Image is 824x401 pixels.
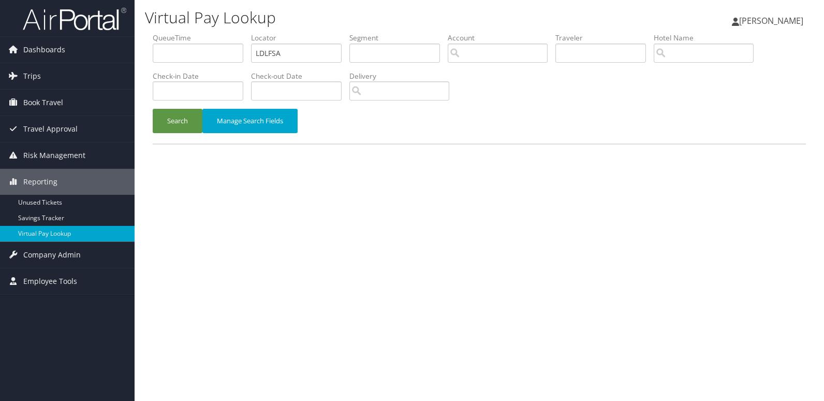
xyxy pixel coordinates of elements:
[23,7,126,31] img: airportal-logo.png
[251,33,349,43] label: Locator
[251,71,349,81] label: Check-out Date
[153,33,251,43] label: QueueTime
[23,90,63,116] span: Book Travel
[23,242,81,268] span: Company Admin
[739,15,803,26] span: [PERSON_NAME]
[23,37,65,63] span: Dashboards
[23,268,77,294] span: Employee Tools
[23,116,78,142] span: Travel Approval
[23,169,57,195] span: Reporting
[555,33,654,43] label: Traveler
[349,33,448,43] label: Segment
[732,5,814,36] a: [PERSON_NAME]
[145,7,591,28] h1: Virtual Pay Lookup
[202,109,298,133] button: Manage Search Fields
[654,33,761,43] label: Hotel Name
[349,71,457,81] label: Delivery
[23,142,85,168] span: Risk Management
[153,109,202,133] button: Search
[448,33,555,43] label: Account
[153,71,251,81] label: Check-in Date
[23,63,41,89] span: Trips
